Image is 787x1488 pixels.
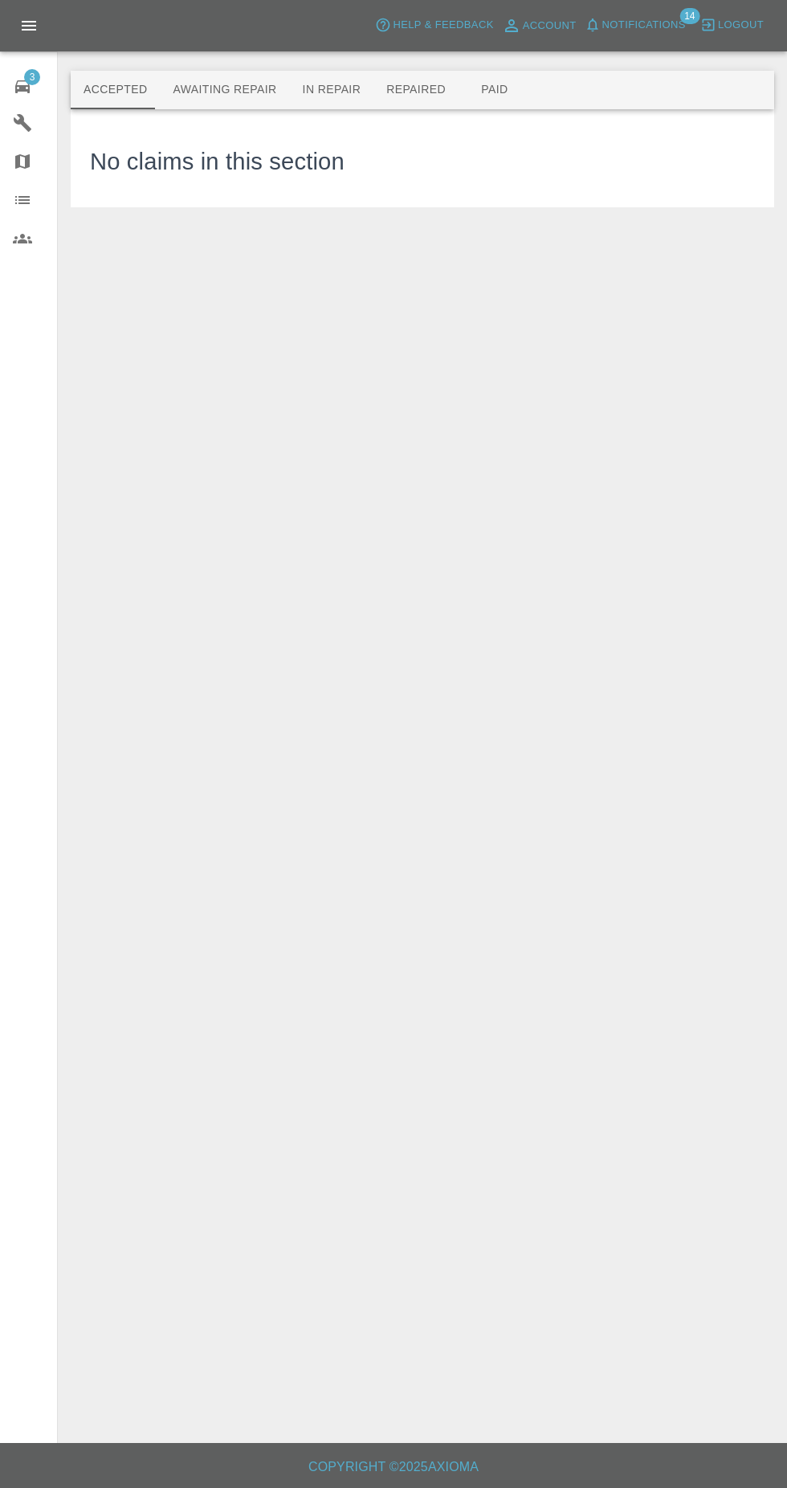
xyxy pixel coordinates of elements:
[10,6,48,45] button: Open drawer
[371,13,497,38] button: Help & Feedback
[498,13,581,39] a: Account
[373,71,459,109] button: Repaired
[24,69,40,85] span: 3
[393,16,493,35] span: Help & Feedback
[696,13,768,38] button: Logout
[71,71,160,109] button: Accepted
[718,16,764,35] span: Logout
[90,145,345,180] h3: No claims in this section
[290,71,374,109] button: In Repair
[581,13,690,38] button: Notifications
[459,71,531,109] button: Paid
[13,1456,774,1478] h6: Copyright © 2025 Axioma
[679,8,699,24] span: 14
[523,17,577,35] span: Account
[160,71,289,109] button: Awaiting Repair
[602,16,686,35] span: Notifications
